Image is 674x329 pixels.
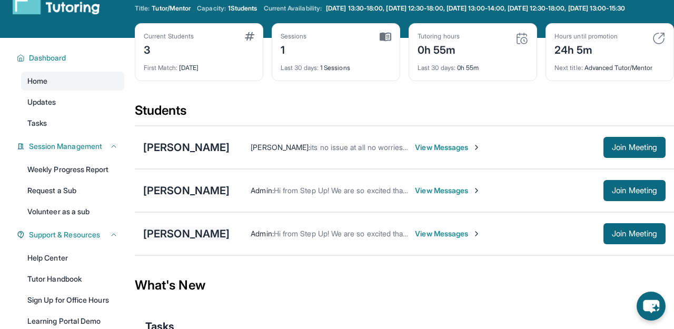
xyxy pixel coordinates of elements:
span: Join Meeting [612,187,657,194]
span: [PERSON_NAME] : [251,143,310,152]
span: [DATE] 13:30-18:00, [DATE] 12:30-18:00, [DATE] 13:00-14:00, [DATE] 12:30-18:00, [DATE] 13:00-15:30 [326,4,625,13]
a: Help Center [21,248,124,267]
a: Sign Up for Office Hours [21,291,124,310]
div: 1 [281,41,307,57]
a: Tasks [21,114,124,133]
div: [PERSON_NAME] [143,183,230,198]
span: Updates [27,97,56,107]
span: Admin : [251,229,273,238]
a: Updates [21,93,124,112]
img: card [380,32,391,42]
span: Tasks [27,118,47,128]
span: View Messages [415,228,481,239]
a: [DATE] 13:30-18:00, [DATE] 12:30-18:00, [DATE] 13:00-14:00, [DATE] 12:30-18:00, [DATE] 13:00-15:30 [324,4,627,13]
span: Session Management [29,141,102,152]
a: Tutor Handbook [21,270,124,288]
span: Last 30 days : [281,64,319,72]
span: Admin : [251,186,273,195]
a: Request a Sub [21,181,124,200]
span: Capacity: [197,4,226,13]
span: First Match : [144,64,177,72]
img: Chevron-Right [472,230,481,238]
div: [PERSON_NAME] [143,226,230,241]
button: Dashboard [25,53,118,63]
span: Support & Resources [29,230,100,240]
button: Session Management [25,141,118,152]
button: Join Meeting [603,137,666,158]
div: Hours until promotion [554,32,618,41]
span: Join Meeting [612,231,657,237]
span: Home [27,76,47,86]
span: Next title : [554,64,583,72]
div: 24h 5m [554,41,618,57]
div: Current Students [144,32,194,41]
button: Support & Resources [25,230,118,240]
div: 0h 55m [418,41,460,57]
div: [DATE] [144,57,254,72]
div: 0h 55m [418,57,528,72]
img: card [245,32,254,41]
div: 3 [144,41,194,57]
span: Tutor/Mentor [152,4,191,13]
img: card [516,32,528,45]
span: Join Meeting [612,144,657,151]
span: 1 Students [228,4,257,13]
a: Weekly Progress Report [21,160,124,179]
a: Home [21,72,124,91]
button: chat-button [637,292,666,321]
div: 1 Sessions [281,57,391,72]
div: Students [135,102,674,125]
a: Volunteer as a sub [21,202,124,221]
span: Last 30 days : [418,64,455,72]
div: Sessions [281,32,307,41]
img: Chevron-Right [472,143,481,152]
span: Title: [135,4,150,13]
button: Join Meeting [603,180,666,201]
span: Current Availability: [264,4,322,13]
button: Join Meeting [603,223,666,244]
img: Chevron-Right [472,186,481,195]
div: Advanced Tutor/Mentor [554,57,665,72]
div: What's New [135,262,674,308]
span: its no issue at all no worries 🙏🙂 [310,143,423,152]
div: [PERSON_NAME] [143,140,230,155]
img: card [652,32,665,45]
span: View Messages [415,142,481,153]
span: View Messages [415,185,481,196]
span: Dashboard [29,53,66,63]
div: Tutoring hours [418,32,460,41]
